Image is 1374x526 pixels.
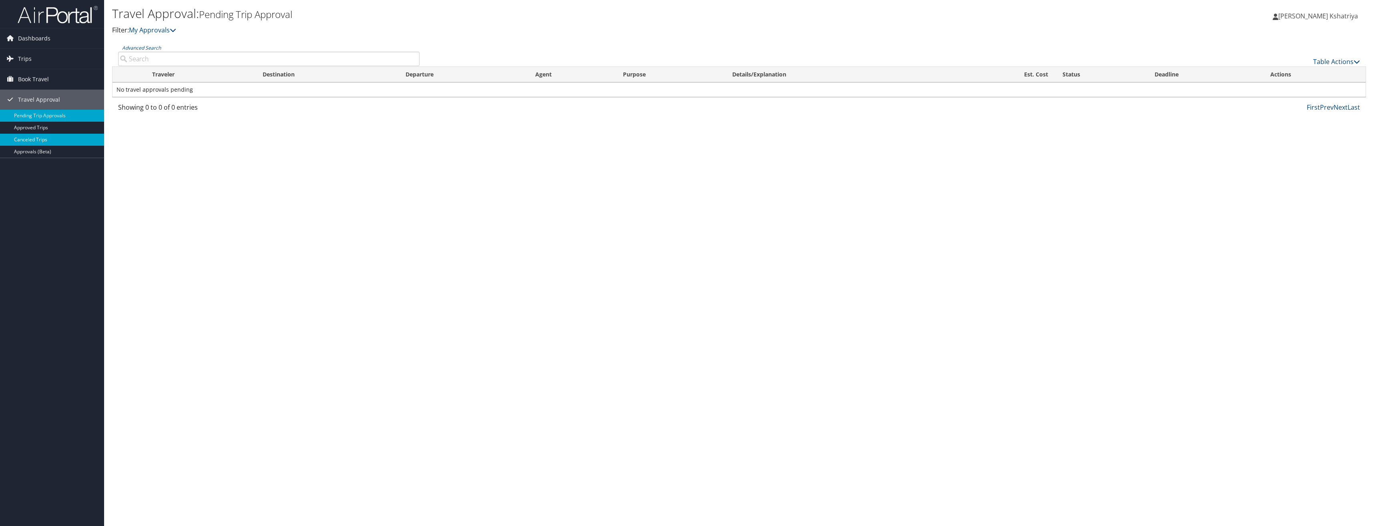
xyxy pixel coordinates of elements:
[1055,67,1148,82] th: Status: activate to sort column ascending
[255,67,398,82] th: Destination: activate to sort column ascending
[398,67,528,82] th: Departure: activate to sort column ascending
[18,5,98,24] img: airportal-logo.png
[112,5,948,22] h1: Travel Approval:
[112,82,1366,97] td: No travel approvals pending
[1313,57,1360,66] a: Table Actions
[1348,103,1360,112] a: Last
[18,69,49,89] span: Book Travel
[145,67,255,82] th: Traveler: activate to sort column ascending
[122,44,161,51] a: Advanced Search
[943,67,1055,82] th: Est. Cost: activate to sort column ascending
[1320,103,1334,112] a: Prev
[1273,4,1366,28] a: [PERSON_NAME] Kshatriya
[18,49,32,69] span: Trips
[18,28,50,48] span: Dashboards
[129,26,176,34] a: My Approvals
[1263,67,1366,82] th: Actions
[725,67,943,82] th: Details/Explanation
[528,67,616,82] th: Agent
[199,8,292,21] small: Pending Trip Approval
[1278,12,1358,20] span: [PERSON_NAME] Kshatriya
[118,52,420,66] input: Advanced Search
[18,90,60,110] span: Travel Approval
[616,67,725,82] th: Purpose
[1147,67,1263,82] th: Deadline: activate to sort column descending
[1307,103,1320,112] a: First
[118,102,420,116] div: Showing 0 to 0 of 0 entries
[1334,103,1348,112] a: Next
[112,25,948,36] p: Filter:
